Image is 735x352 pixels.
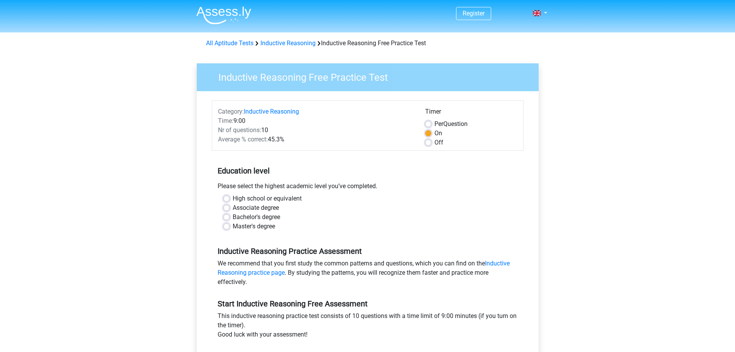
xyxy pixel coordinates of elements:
[218,247,518,256] h5: Inductive Reasoning Practice Assessment
[218,117,233,124] span: Time:
[212,182,524,194] div: Please select the highest academic level you’ve completed.
[434,119,468,129] label: Question
[218,163,518,179] h5: Education level
[209,68,533,83] h3: Inductive Reasoning Free Practice Test
[233,222,275,231] label: Master's degree
[218,136,268,143] span: Average % correct:
[212,135,419,144] div: 45.3%
[206,39,253,47] a: All Aptitude Tests
[434,129,442,138] label: On
[212,116,419,126] div: 9:00
[434,120,443,128] span: Per
[233,203,279,213] label: Associate degree
[196,6,251,24] img: Assessly
[218,299,518,308] h5: Start Inductive Reasoning Free Assessment
[218,108,244,115] span: Category:
[233,213,280,222] label: Bachelor's degree
[425,107,517,119] div: Timer
[244,108,299,115] a: Inductive Reasoning
[218,126,261,134] span: Nr of questions:
[212,126,419,135] div: 10
[434,138,443,147] label: Off
[233,194,302,203] label: High school or equivalent
[463,10,485,17] a: Register
[203,39,532,48] div: Inductive Reasoning Free Practice Test
[212,259,524,290] div: We recommend that you first study the common patterns and questions, which you can find on the . ...
[260,39,316,47] a: Inductive Reasoning
[212,311,524,342] div: This inductive reasoning practice test consists of 10 questions with a time limit of 9:00 minutes...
